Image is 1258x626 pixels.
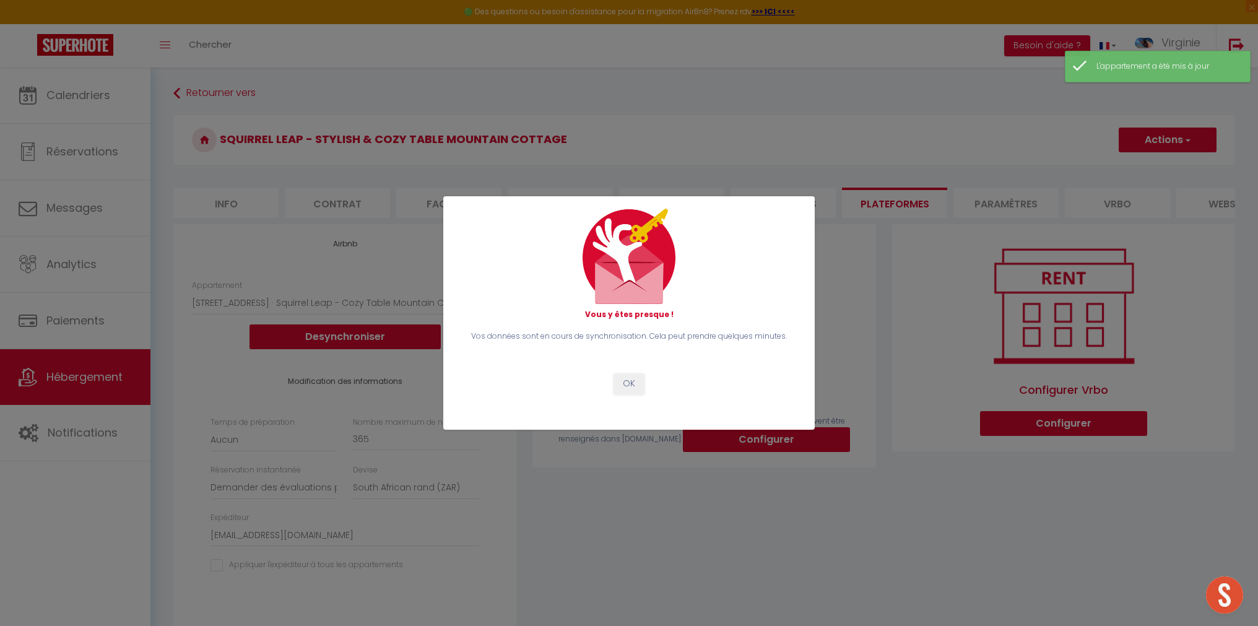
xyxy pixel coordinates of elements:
[1206,576,1243,614] div: Open chat
[1096,61,1238,72] div: L'appartement a été mis à jour
[585,309,674,320] strong: Vous y êtes presque !
[583,209,675,304] img: mail
[614,373,644,394] button: OK
[468,331,790,342] p: Vos données sont en cours de synchronisation. Cela peut prendre quelques minutes.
